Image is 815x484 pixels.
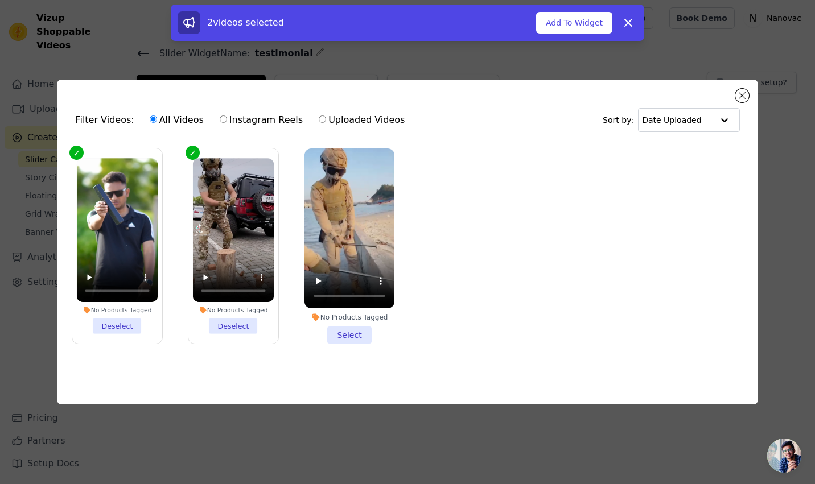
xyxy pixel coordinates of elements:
button: Close modal [735,89,749,102]
div: Open chat [767,439,801,473]
span: 2 videos selected [207,17,284,28]
label: Instagram Reels [219,113,303,127]
label: All Videos [149,113,204,127]
div: No Products Tagged [304,313,394,322]
div: No Products Tagged [77,306,158,314]
div: Filter Videos: [75,107,411,133]
div: Sort by: [603,108,740,132]
button: Add To Widget [536,12,612,34]
div: No Products Tagged [193,306,274,314]
label: Uploaded Videos [318,113,405,127]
